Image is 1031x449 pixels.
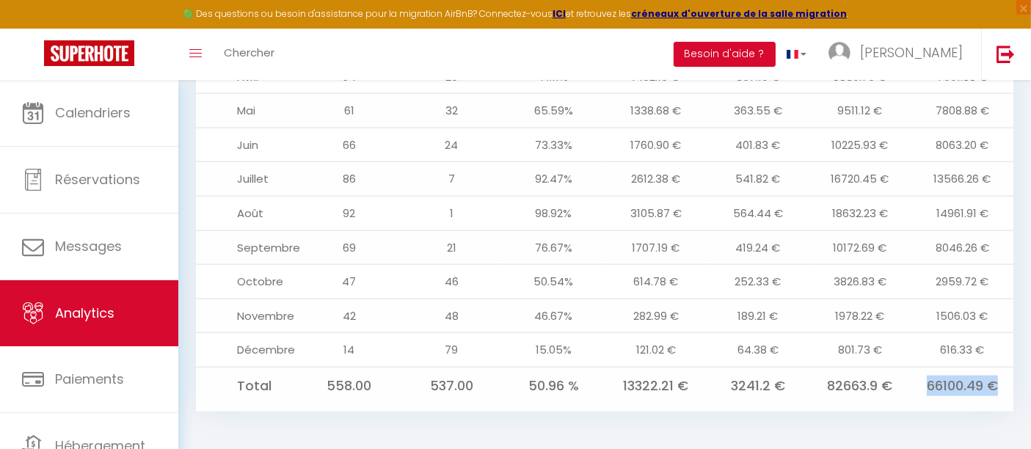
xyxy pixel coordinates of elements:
[503,162,605,197] td: 92.47%
[809,333,911,368] td: 801.73 €
[911,230,1013,265] td: 8046.26 €
[809,265,911,299] td: 3826.83 €
[911,299,1013,333] td: 1506.03 €
[503,333,605,368] td: 15.05%
[911,162,1013,197] td: 13566.26 €
[12,6,56,50] button: Ouvrir le widget de chat LiveChat
[605,265,707,299] td: 614.78 €
[196,162,298,197] td: Juillet
[911,94,1013,128] td: 7808.88 €
[707,299,809,333] td: 189.21 €
[196,197,298,231] td: Août
[298,128,400,162] td: 66
[707,162,809,197] td: 541.82 €
[605,333,707,368] td: 121.02 €
[196,94,298,128] td: Mai
[401,94,503,128] td: 32
[911,367,1013,404] td: 66100.49 €
[809,94,911,128] td: 9511.12 €
[224,45,274,60] span: Chercher
[298,230,400,265] td: 69
[213,29,285,80] a: Chercher
[911,197,1013,231] td: 14961.91 €
[196,299,298,333] td: Novembre
[605,197,707,231] td: 3105.87 €
[828,42,850,64] img: ...
[605,94,707,128] td: 1338.68 €
[809,162,911,197] td: 16720.45 €
[298,162,400,197] td: 86
[298,299,400,333] td: 42
[401,230,503,265] td: 21
[298,94,400,128] td: 61
[503,230,605,265] td: 76.67%
[605,162,707,197] td: 2612.38 €
[707,94,809,128] td: 363.55 €
[401,162,503,197] td: 7
[809,230,911,265] td: 10172.69 €
[553,7,566,20] a: ICI
[911,128,1013,162] td: 8063.20 €
[707,128,809,162] td: 401.83 €
[44,40,134,66] img: Super Booking
[674,42,776,67] button: Besoin d'aide ?
[707,367,809,404] td: 3241.2 €
[817,29,981,80] a: ... [PERSON_NAME]
[860,43,963,62] span: [PERSON_NAME]
[298,333,400,368] td: 14
[911,265,1013,299] td: 2959.72 €
[605,128,707,162] td: 1760.90 €
[997,45,1015,63] img: logout
[401,265,503,299] td: 46
[707,333,809,368] td: 64.38 €
[631,7,847,20] a: créneaux d'ouverture de la salle migration
[809,367,911,404] td: 82663.9 €
[196,333,298,368] td: Décembre
[401,367,503,404] td: 537.00
[503,197,605,231] td: 98.92%
[196,265,298,299] td: Octobre
[707,230,809,265] td: 419.24 €
[707,197,809,231] td: 564.44 €
[503,94,605,128] td: 65.59%
[503,367,605,404] td: 50.96 %
[55,103,131,122] span: Calendriers
[55,237,122,255] span: Messages
[196,128,298,162] td: Juin
[809,197,911,231] td: 18632.23 €
[911,333,1013,368] td: 616.33 €
[503,265,605,299] td: 50.54%
[707,265,809,299] td: 252.33 €
[809,299,911,333] td: 1978.22 €
[401,299,503,333] td: 48
[605,367,707,404] td: 13322.21 €
[401,128,503,162] td: 24
[298,367,400,404] td: 558.00
[605,230,707,265] td: 1707.19 €
[605,299,707,333] td: 282.99 €
[55,170,140,189] span: Réservations
[401,197,503,231] td: 1
[401,333,503,368] td: 79
[503,128,605,162] td: 73.33%
[55,304,114,322] span: Analytics
[196,367,298,404] td: Total
[503,299,605,333] td: 46.67%
[196,230,298,265] td: Septembre
[298,197,400,231] td: 92
[298,265,400,299] td: 47
[55,370,124,388] span: Paiements
[809,128,911,162] td: 10225.93 €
